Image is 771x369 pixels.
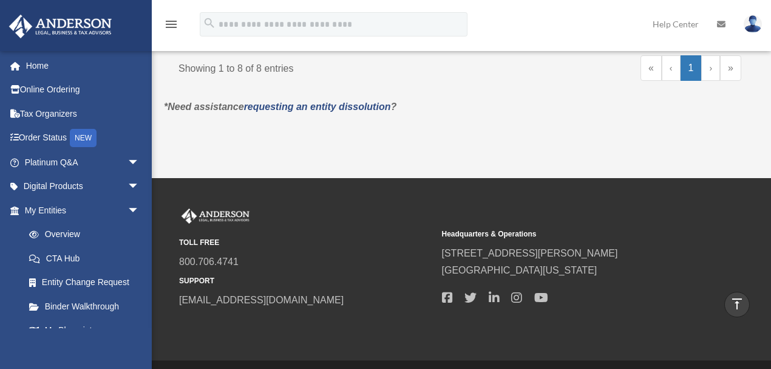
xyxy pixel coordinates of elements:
[70,129,97,147] div: NEW
[724,292,750,317] a: vertical_align_top
[8,150,158,174] a: Platinum Q&Aarrow_drop_down
[8,53,158,78] a: Home
[127,198,152,223] span: arrow_drop_down
[179,295,344,305] a: [EMAIL_ADDRESS][DOMAIN_NAME]
[17,222,146,247] a: Overview
[164,102,396,112] em: *Need assistance ?
[244,102,391,112] a: requesting an entity dissolution
[8,174,158,199] a: Digital Productsarrow_drop_down
[681,55,702,81] a: 1
[127,174,152,199] span: arrow_drop_down
[17,246,152,271] a: CTA Hub
[179,275,433,288] small: SUPPORT
[662,55,681,81] a: Previous
[701,55,720,81] a: Next
[640,55,662,81] a: First
[17,319,152,343] a: My Blueprint
[164,21,178,32] a: menu
[179,236,433,249] small: TOLL FREE
[17,294,152,319] a: Binder Walkthrough
[8,78,158,102] a: Online Ordering
[179,257,239,267] a: 800.706.4741
[8,198,152,222] a: My Entitiesarrow_drop_down
[442,265,597,275] a: [GEOGRAPHIC_DATA][US_STATE]
[744,15,762,33] img: User Pic
[178,55,451,77] div: Showing 1 to 8 of 8 entries
[8,126,158,151] a: Order StatusNEW
[127,150,152,175] span: arrow_drop_down
[203,16,216,30] i: search
[164,17,178,32] i: menu
[720,55,741,81] a: Last
[8,102,158,126] a: Tax Organizers
[5,15,115,38] img: Anderson Advisors Platinum Portal
[730,297,744,311] i: vertical_align_top
[17,271,152,295] a: Entity Change Request
[442,228,696,241] small: Headquarters & Operations
[179,209,252,224] img: Anderson Advisors Platinum Portal
[442,248,618,258] a: [STREET_ADDRESS][PERSON_NAME]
